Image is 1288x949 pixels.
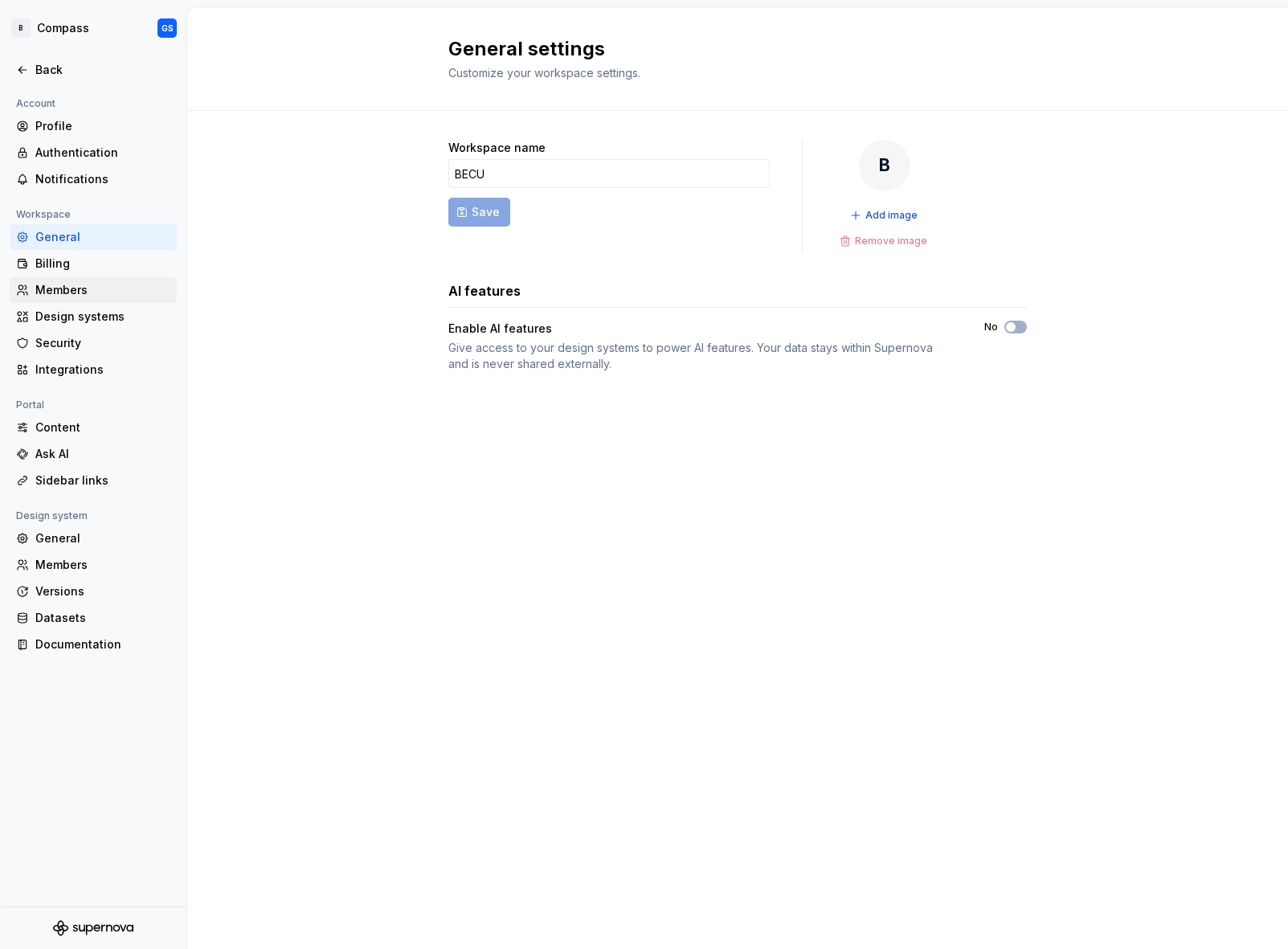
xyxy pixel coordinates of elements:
[448,340,955,372] div: Give access to your design systems to power AI features. Your data stays within Supernova and is ...
[10,57,177,83] a: Back
[35,145,170,161] div: Authentication
[10,357,177,382] a: Integrations
[10,330,177,356] a: Security
[35,256,170,272] div: Billing
[10,579,177,604] a: Versions
[865,209,918,222] span: Add image
[35,62,170,78] div: Back
[10,277,177,303] a: Members
[10,113,177,139] a: Profile
[10,415,177,440] a: Content
[35,557,170,573] div: Members
[35,229,170,245] div: General
[10,94,62,113] div: Account
[35,118,170,134] div: Profile
[10,166,177,192] a: Notifications
[35,171,170,187] div: Notifications
[10,251,177,276] a: Billing
[448,321,552,337] div: Enable AI features
[10,395,51,415] div: Portal
[10,552,177,578] a: Members
[10,205,77,224] div: Workspace
[35,335,170,351] div: Security
[35,583,170,599] div: Versions
[859,140,910,191] div: B
[35,472,170,489] div: Sidebar links
[35,610,170,626] div: Datasets
[448,140,546,156] label: Workspace name
[845,204,925,227] button: Add image
[10,526,177,551] a: General
[35,362,170,378] div: Integrations
[10,224,177,250] a: General
[448,66,640,80] span: Customize your workspace settings.
[3,10,183,46] button: BCompassGS
[35,419,170,436] div: Content
[984,321,998,333] label: No
[448,281,521,301] h3: AI features
[10,140,177,166] a: Authentication
[53,920,133,936] svg: Supernova Logo
[35,636,170,652] div: Documentation
[10,605,177,631] a: Datasets
[10,304,177,329] a: Design systems
[10,468,177,493] a: Sidebar links
[37,20,89,36] div: Compass
[162,22,174,35] div: GS
[35,446,170,462] div: Ask AI
[35,530,170,546] div: General
[10,441,177,467] a: Ask AI
[10,632,177,657] a: Documentation
[11,18,31,38] div: B
[448,36,1008,62] h2: General settings
[10,506,94,526] div: Design system
[35,282,170,298] div: Members
[35,309,170,325] div: Design systems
